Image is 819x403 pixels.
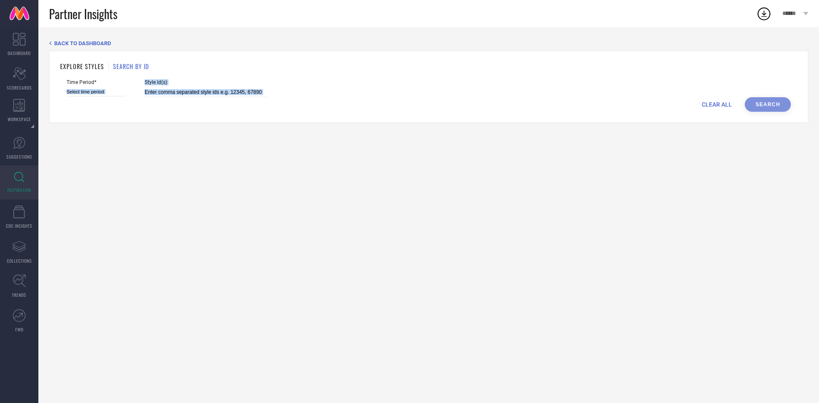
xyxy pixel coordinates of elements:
[67,87,125,96] input: Select time period
[145,79,268,85] span: Style Id(s)
[702,101,732,108] span: CLEAR ALL
[145,87,268,97] input: Enter comma separated style ids e.g. 12345, 67890
[49,40,808,46] div: Back TO Dashboard
[8,50,31,56] span: DASHBOARD
[8,116,31,122] span: WORKSPACE
[6,223,32,229] span: CDC INSIGHTS
[67,79,125,85] span: Time Period*
[49,5,117,23] span: Partner Insights
[7,258,32,264] span: COLLECTIONS
[7,187,31,193] span: INSPIRATION
[12,292,26,298] span: TRENDS
[113,62,149,71] h1: SEARCH BY ID
[7,84,32,91] span: SCORECARDS
[15,326,23,333] span: FWD
[60,62,104,71] h1: EXPLORE STYLES
[6,154,32,160] span: SUGGESTIONS
[756,6,772,21] div: Open download list
[54,40,111,46] span: BACK TO DASHBOARD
